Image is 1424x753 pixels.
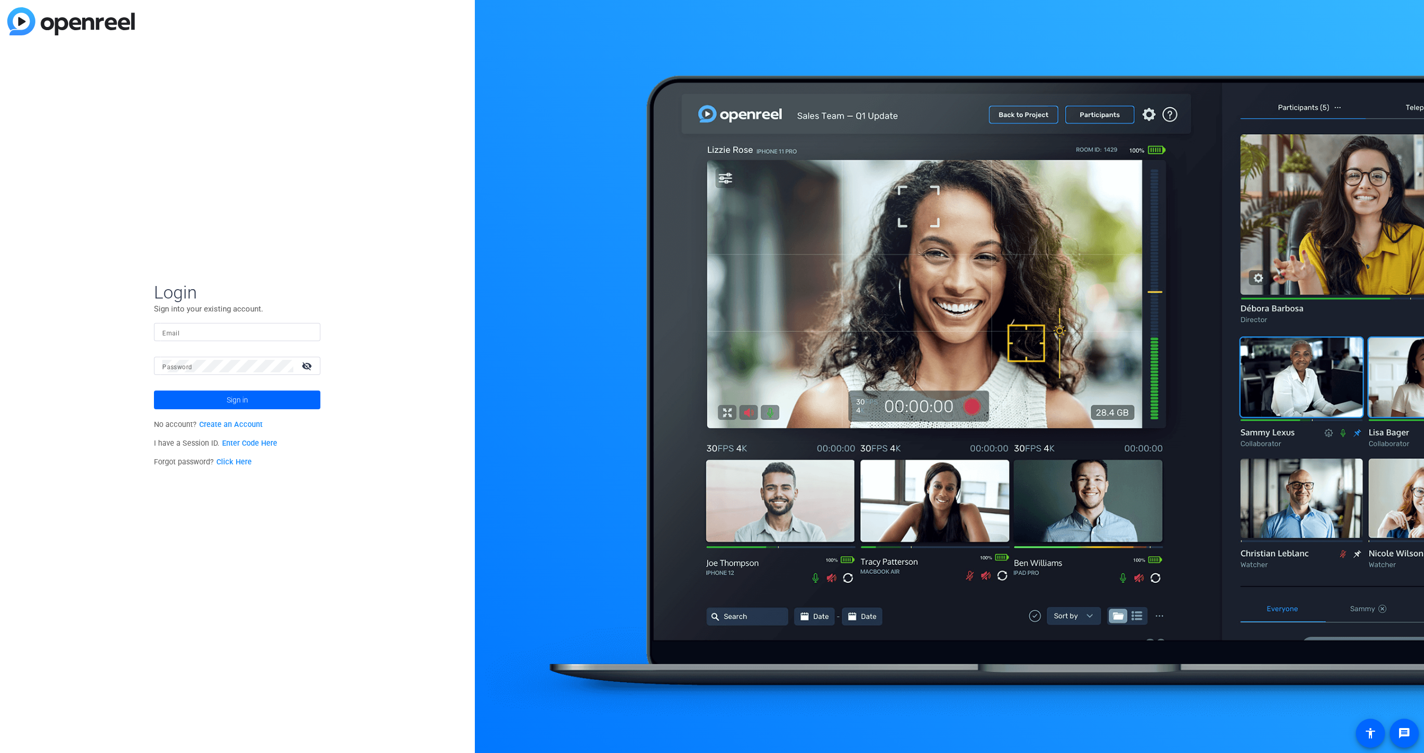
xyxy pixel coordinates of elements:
[7,7,135,35] img: blue-gradient.svg
[227,387,248,413] span: Sign in
[295,358,320,373] mat-icon: visibility_off
[162,330,179,337] mat-label: Email
[154,458,252,466] span: Forgot password?
[154,281,320,303] span: Login
[162,326,312,339] input: Enter Email Address
[154,303,320,315] p: Sign into your existing account.
[199,420,263,429] a: Create an Account
[1364,727,1377,739] mat-icon: accessibility
[222,439,277,448] a: Enter Code Here
[154,391,320,409] button: Sign in
[154,420,263,429] span: No account?
[154,439,277,448] span: I have a Session ID.
[216,458,252,466] a: Click Here
[1398,727,1410,739] mat-icon: message
[162,363,192,371] mat-label: Password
